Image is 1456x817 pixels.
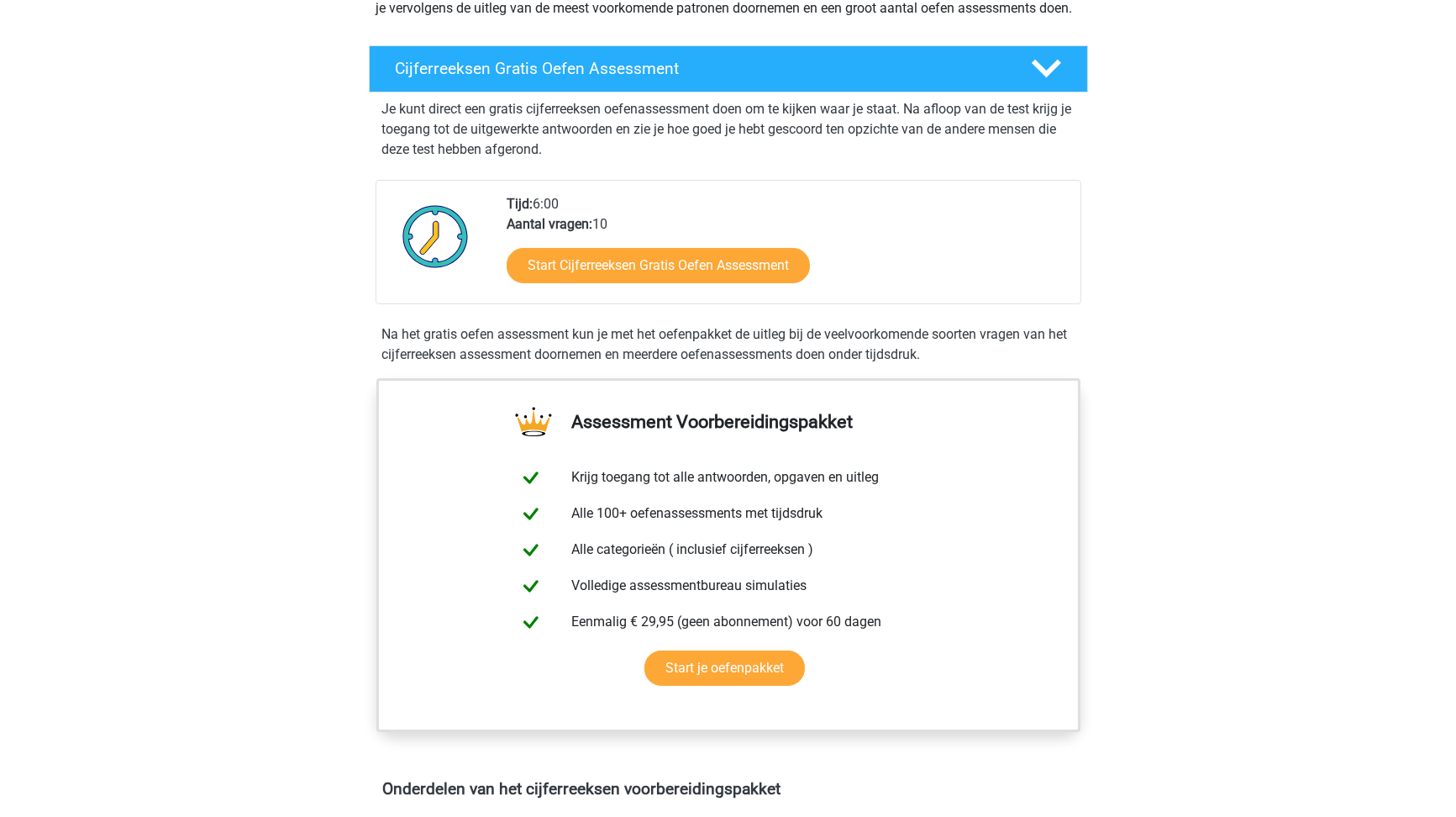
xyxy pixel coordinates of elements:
img: Klok [393,194,478,278]
h4: Cijferreeksen Gratis Oefen Assessment [396,59,1004,78]
a: Start je oefenpakket [644,651,805,686]
div: 6:00 10 [494,194,1080,303]
h4: Onderdelen van het cijferreeksen voorbereidingspakket [383,779,1074,799]
b: Tijd: [507,196,533,212]
a: Start Cijferreeksen Gratis Oefen Assessment [507,248,810,283]
a: Cijferreeksen Gratis Oefen Assessment [362,45,1095,92]
p: Je kunt direct een gratis cijferreeksen oefenassessment doen om te kijken waar je staat. Na afloo... [382,99,1075,160]
div: Na het gratis oefen assessment kun je met het oefenpakket de uitleg bij de veelvoorkomende soorte... [376,324,1081,365]
b: Aantal vragen: [507,216,592,232]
